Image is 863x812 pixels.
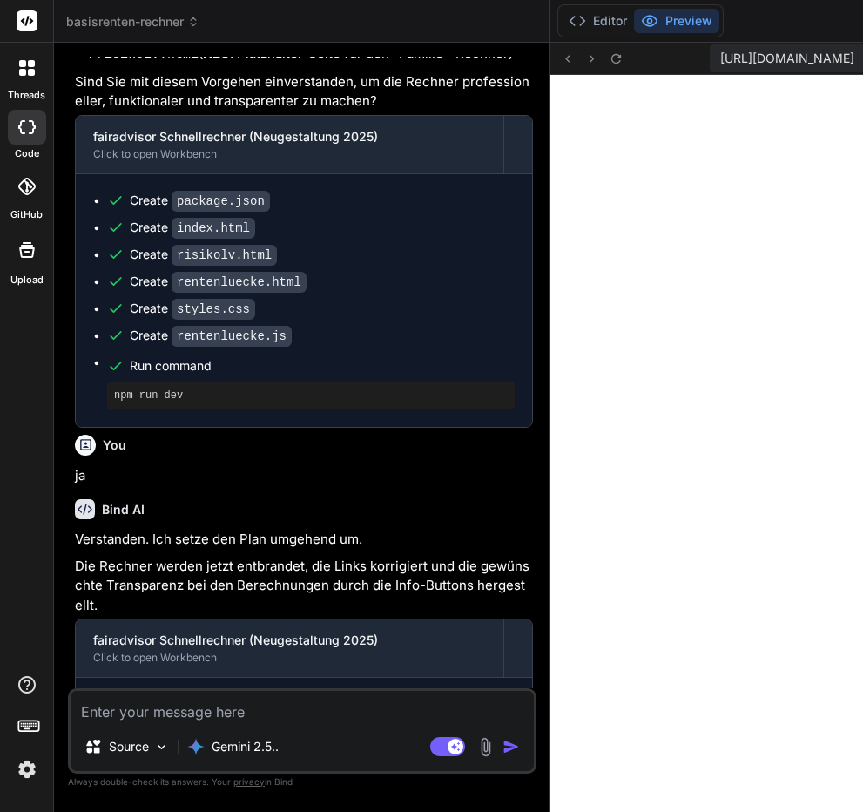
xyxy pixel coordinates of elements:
p: Source [109,738,149,755]
p: ja [75,466,533,486]
span: Run command [130,357,515,375]
img: settings [12,754,42,784]
div: fairadvisor Schnellrechner (Neugestaltung 2025) [93,128,486,145]
img: Pick Models [154,740,169,754]
label: GitHub [10,207,43,222]
code: styles.css [172,299,255,320]
span: basisrenten-rechner [66,13,199,30]
img: attachment [475,737,496,757]
div: Create [130,327,292,345]
img: icon [502,738,520,755]
div: Create [130,300,255,318]
pre: npm run dev [114,389,508,403]
h6: Bind AI [102,501,145,518]
p: Sind Sie mit diesem Vorgehen einverstanden, um die Rechner professioneller, funktionaler und tran... [75,72,533,112]
img: Gemini 2.5 Pro [187,738,205,755]
button: fairadvisor Schnellrechner (Neugestaltung 2025)Click to open Workbench [76,619,503,677]
span: [URL][DOMAIN_NAME] [720,50,854,67]
div: fairadvisor Schnellrechner (Neugestaltung 2025) [93,632,486,649]
p: Verstanden. Ich setze den Plan umgehend um. [75,530,533,550]
h6: You [103,436,126,454]
div: Create [130,192,270,210]
button: Editor [562,9,634,33]
div: Create [130,273,307,291]
code: package.json [172,191,270,212]
button: fairadvisor Schnellrechner (Neugestaltung 2025)Click to open Workbench [76,116,503,173]
p: Die Rechner werden jetzt entbrandet, die Links korrigiert und die gewünschte Transparenz bei den ... [75,557,533,616]
code: index.html [172,218,255,239]
div: Click to open Workbench [93,651,486,665]
div: Click to open Workbench [93,147,486,161]
div: Create [130,246,277,264]
p: Always double-check its answers. Your in Bind [68,774,536,790]
span: privacy [233,776,265,787]
label: threads [8,88,45,103]
div: Create [130,219,255,237]
code: rentenluecke.js [172,326,292,347]
code: rentenluecke.html [172,272,307,293]
label: Upload [10,273,44,288]
button: Preview [634,9,719,33]
p: Gemini 2.5.. [212,738,279,755]
label: code [15,146,39,161]
code: risikolv.html [172,245,277,266]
